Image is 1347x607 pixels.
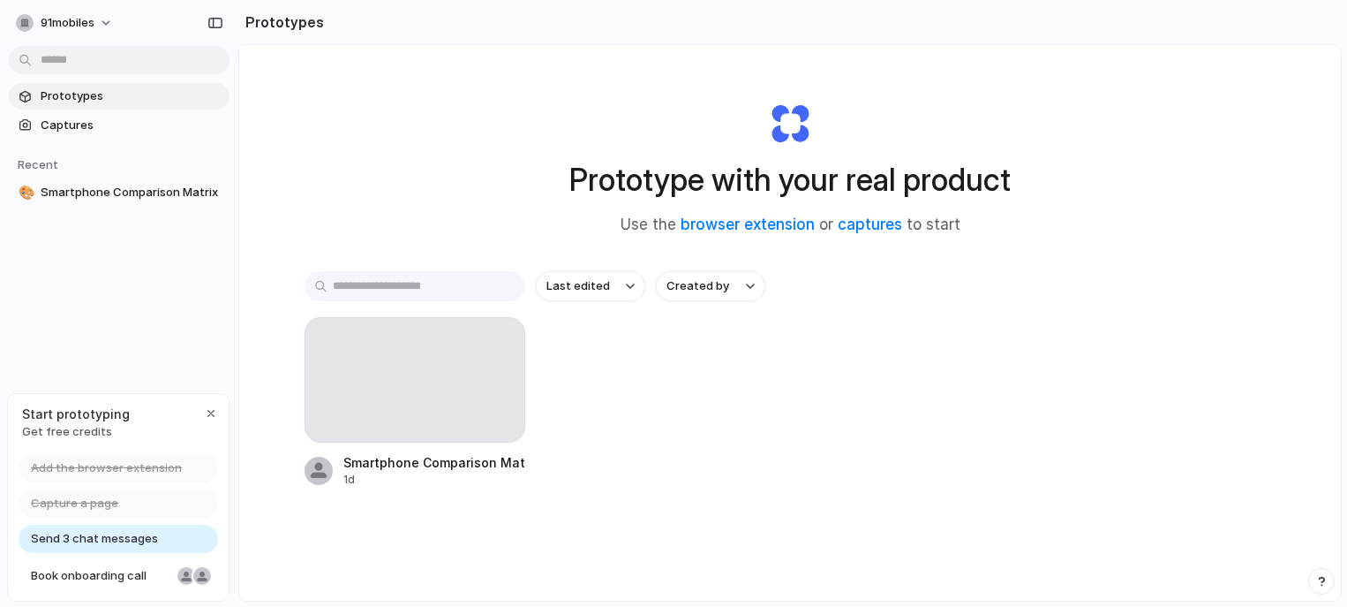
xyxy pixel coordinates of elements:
[9,9,122,37] button: 91mobiles
[681,216,815,233] a: browser extension
[22,423,130,441] span: Get free credits
[9,179,230,206] a: 🎨Smartphone Comparison Matrix
[621,214,960,237] span: Use the or to start
[31,530,158,548] span: Send 3 chat messages
[19,183,31,203] div: 🎨
[546,277,610,295] span: Last edited
[176,565,197,587] div: Nicole Kubica
[305,317,525,488] a: Smartphone Comparison Matrix1d
[41,184,222,201] span: Smartphone Comparison Matrix
[192,565,213,587] div: Christian Iacullo
[569,156,1011,203] h1: Prototype with your real product
[31,567,170,585] span: Book onboarding call
[666,277,729,295] span: Created by
[18,157,58,171] span: Recent
[41,87,222,105] span: Prototypes
[656,271,765,301] button: Created by
[343,453,525,472] div: Smartphone Comparison Matrix
[536,271,645,301] button: Last edited
[22,405,130,423] span: Start prototyping
[838,216,902,233] a: captures
[41,117,222,134] span: Captures
[31,459,182,477] span: Add the browser extension
[19,562,218,590] a: Book onboarding call
[9,83,230,110] a: Prototypes
[31,495,118,512] span: Capture a page
[16,184,34,201] button: 🎨
[343,472,525,488] div: 1d
[41,14,94,32] span: 91mobiles
[238,11,324,33] h2: Prototypes
[9,112,230,139] a: Captures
